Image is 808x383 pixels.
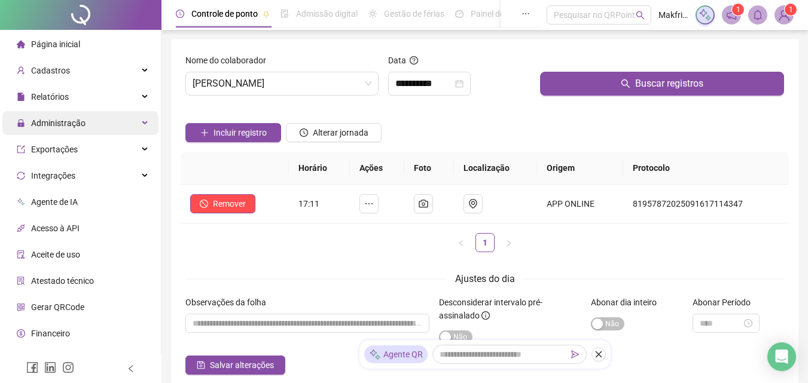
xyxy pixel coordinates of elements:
span: 17:11 [298,199,319,209]
div: Open Intercom Messenger [767,342,796,371]
img: sparkle-icon.fc2bf0ac1784a2077858766a79e2daf3.svg [369,348,381,361]
div: Agente QR [364,345,428,363]
button: Salvar alterações [185,356,285,375]
span: Remover [213,197,246,210]
button: Buscar registros [540,72,784,96]
span: Ajustes do dia [455,273,515,284]
span: clock-circle [300,128,308,137]
span: plus [200,128,209,137]
span: search [621,79,630,88]
span: 1 [789,5,793,14]
span: environment [468,199,478,209]
span: file [17,93,25,101]
span: Salvar alterações [210,359,274,372]
li: Página anterior [452,233,471,252]
button: Incluir registro [185,123,281,142]
span: Data [388,56,406,65]
span: question-circle [410,56,418,65]
th: Horário [289,152,350,185]
sup: Atualize o seu contato no menu Meus Dados [785,4,797,16]
span: Atestado técnico [31,276,94,286]
span: Incluir registro [214,126,267,139]
img: 54212 [775,6,793,24]
button: right [499,233,519,252]
span: camera [419,199,428,209]
span: export [17,145,25,154]
button: left [452,233,471,252]
span: clock-circle [176,10,184,18]
span: Gestão de férias [384,9,444,19]
li: 1 [475,233,495,252]
label: Abonar dia inteiro [591,296,664,309]
span: search [636,11,645,20]
label: Nome do colaborador [185,54,274,67]
span: info-circle [481,311,490,320]
img: sparkle-icon.fc2bf0ac1784a2077858766a79e2daf3.svg [699,8,712,22]
span: pushpin [263,11,270,18]
li: Próxima página [499,233,519,252]
button: Remover [190,194,255,213]
span: solution [17,277,25,285]
span: dollar [17,329,25,338]
span: save [197,361,205,369]
td: 81957872025091617114347 [623,185,789,223]
span: linkedin [44,361,56,373]
th: Foto [404,152,453,185]
span: Financeiro [31,329,70,338]
span: left [458,240,465,247]
span: qrcode [17,303,25,311]
td: APP ONLINE [537,185,623,223]
span: instagram [62,361,74,373]
span: Acesso à API [31,223,80,233]
th: Protocolo [623,152,789,185]
span: Admissão digital [296,9,358,19]
span: ellipsis [364,199,374,209]
span: 1 [736,5,740,14]
span: send [571,350,580,359]
button: Alterar jornada [286,123,382,142]
span: stop [200,200,208,208]
span: close [594,350,603,359]
span: left [127,364,135,373]
span: Painel do DP [471,9,517,19]
span: Exportações [31,145,78,154]
label: Observações da folha [185,296,274,309]
span: dashboard [455,10,464,18]
th: Origem [537,152,623,185]
sup: 1 [732,4,744,16]
span: Makfrios [658,8,688,22]
span: Página inicial [31,39,80,49]
span: Gerar QRCode [31,302,84,312]
span: right [505,240,513,247]
span: Relatórios [31,92,69,102]
th: Localização [454,152,538,185]
span: sync [17,171,25,180]
a: Alterar jornada [286,129,382,139]
span: Alterar jornada [313,126,368,139]
span: Controle de ponto [191,9,258,19]
span: bell [752,10,763,20]
span: home [17,40,25,48]
span: lock [17,119,25,127]
span: user-add [17,66,25,75]
label: Abonar Período [693,296,758,309]
th: Ações [350,152,404,185]
span: ellipsis [522,10,530,18]
a: 1 [476,234,494,252]
span: Agente de IA [31,197,78,207]
span: Aceite de uso [31,250,80,259]
span: notification [726,10,737,20]
span: Buscar registros [635,76,703,91]
span: Administração [31,118,86,128]
span: Desconsiderar intervalo pré-assinalado [439,298,542,320]
span: audit [17,250,25,259]
span: Integrações [31,171,75,180]
span: Cadastros [31,66,70,75]
span: file-done [280,10,289,18]
span: sun [368,10,377,18]
span: YASMIM VITTORYA DA SILVA SERRA [193,72,371,95]
span: api [17,224,25,232]
span: facebook [26,361,38,373]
